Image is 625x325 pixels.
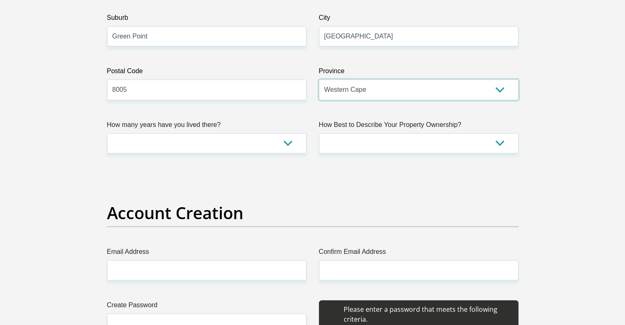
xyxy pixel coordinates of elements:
input: City [319,26,518,46]
label: How Best to Describe Your Property Ownership? [319,120,518,133]
label: City [319,13,518,26]
label: Create Password [107,300,307,313]
select: Please select a value [107,133,307,153]
label: Province [319,66,518,79]
select: Please select a value [319,133,518,153]
label: Postal Code [107,66,307,79]
label: Confirm Email Address [319,247,518,260]
label: How many years have you lived there? [107,120,307,133]
li: Please enter a password that meets the following criteria. [344,304,510,324]
select: Please Select a Province [319,79,518,100]
h2: Account Creation [107,203,518,223]
input: Email Address [107,260,307,280]
input: Postal Code [107,79,307,100]
input: Confirm Email Address [319,260,518,280]
label: Suburb [107,13,307,26]
label: Email Address [107,247,307,260]
input: Suburb [107,26,307,46]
